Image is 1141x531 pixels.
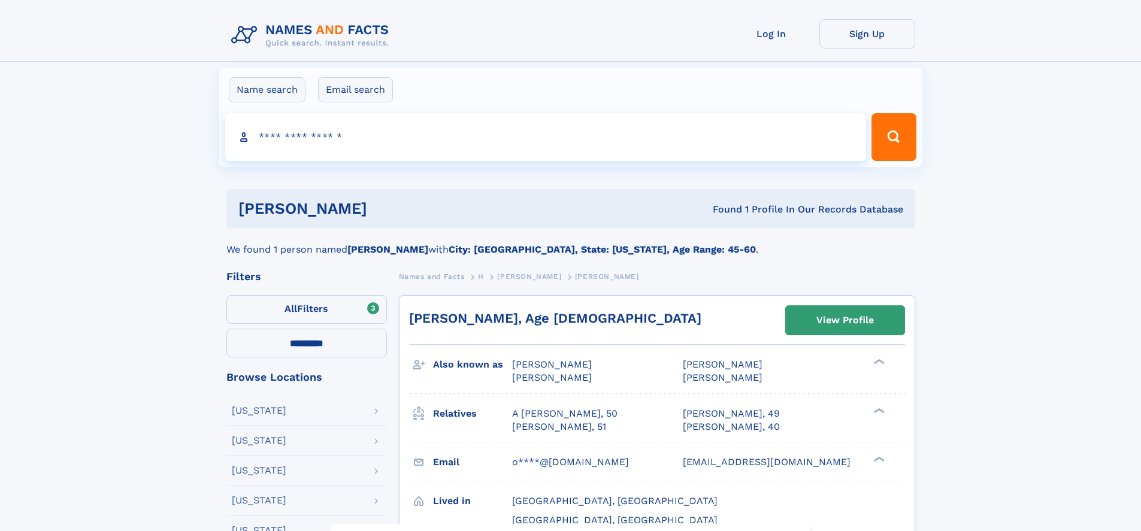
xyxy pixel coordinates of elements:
[433,452,512,472] h3: Email
[226,228,915,257] div: We found 1 person named with .
[497,269,561,284] a: [PERSON_NAME]
[683,420,780,433] a: [PERSON_NAME], 40
[285,303,297,314] span: All
[232,406,286,415] div: [US_STATE]
[232,496,286,505] div: [US_STATE]
[226,19,399,51] img: Logo Names and Facts
[225,113,867,161] input: search input
[786,306,904,335] a: View Profile
[449,244,756,255] b: City: [GEOGRAPHIC_DATA], State: [US_STATE], Age Range: 45-60
[512,372,592,383] span: [PERSON_NAME]
[683,372,762,383] span: [PERSON_NAME]
[226,271,387,282] div: Filters
[232,436,286,445] div: [US_STATE]
[540,203,903,216] div: Found 1 Profile In Our Records Database
[683,407,780,420] a: [PERSON_NAME], 49
[512,514,718,526] span: [GEOGRAPHIC_DATA], [GEOGRAPHIC_DATA]
[238,201,540,216] h1: [PERSON_NAME]
[512,359,592,370] span: [PERSON_NAME]
[871,358,885,366] div: ❯
[512,495,718,506] span: [GEOGRAPHIC_DATA], [GEOGRAPHIC_DATA]
[724,19,819,48] a: Log In
[478,269,484,284] a: H
[683,359,762,370] span: [PERSON_NAME]
[229,77,305,102] label: Name search
[433,403,512,424] h3: Relatives
[318,77,393,102] label: Email search
[512,407,618,420] a: A [PERSON_NAME], 50
[347,244,428,255] b: [PERSON_NAME]
[512,420,606,433] a: [PERSON_NAME], 51
[819,19,915,48] a: Sign Up
[433,491,512,511] h3: Lived in
[871,455,885,463] div: ❯
[399,269,465,284] a: Names and Facts
[871,406,885,414] div: ❯
[232,466,286,475] div: [US_STATE]
[409,311,701,326] a: [PERSON_NAME], Age [DEMOGRAPHIC_DATA]
[871,113,916,161] button: Search Button
[683,456,851,468] span: [EMAIL_ADDRESS][DOMAIN_NAME]
[497,272,561,281] span: [PERSON_NAME]
[478,272,484,281] span: H
[226,372,387,383] div: Browse Locations
[816,307,874,334] div: View Profile
[226,295,387,324] label: Filters
[575,272,639,281] span: [PERSON_NAME]
[433,354,512,375] h3: Also known as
